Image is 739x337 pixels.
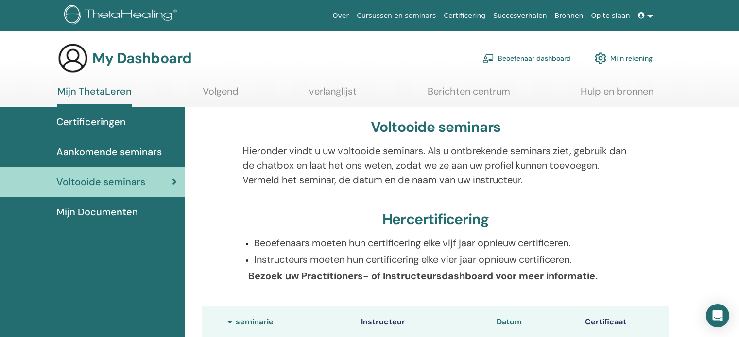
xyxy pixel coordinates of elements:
[56,205,138,219] span: Mijn Documenten
[56,175,145,189] span: Voltooide seminars
[56,114,126,129] span: Certificeringen
[254,236,629,250] p: Beoefenaars moeten hun certificering elke vijf jaar opnieuw certificeren.
[489,7,550,25] a: Succesverhalen
[581,85,653,104] a: Hulp en bronnen
[587,7,634,25] a: Op te slaan
[64,5,180,27] img: logo.png
[371,118,501,136] h3: Voltooide seminars
[57,85,132,107] a: Mijn ThetaLeren
[329,7,353,25] a: Over
[440,7,489,25] a: Certificering
[482,54,494,63] img: chalkboard-teacher.svg
[595,50,606,66] img: cog.svg
[551,7,587,25] a: Bronnen
[248,270,598,282] b: Bezoek uw Practitioners- of Instructeursdashboard voor meer informatie.
[203,85,239,104] a: Volgend
[428,85,510,104] a: Berichten centrum
[353,7,440,25] a: Cursussen en seminars
[242,144,629,187] p: Hieronder vindt u uw voltooide seminars. Als u ontbrekende seminars ziet, gebruik dan de chatbox ...
[92,49,191,67] h3: My Dashboard
[382,210,489,228] h3: Hercertificering
[309,85,357,104] a: verlanglijst
[56,144,162,159] span: Aankomende seminars
[497,317,522,327] a: Datum
[254,252,629,267] p: Instructeurs moeten hun certificering elke vier jaar opnieuw certificeren.
[595,48,653,69] a: Mijn rekening
[57,43,88,74] img: generic-user-icon.jpg
[497,317,522,327] span: Datum
[482,48,571,69] a: Beoefenaar dashboard
[706,304,729,327] div: Open Intercom Messenger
